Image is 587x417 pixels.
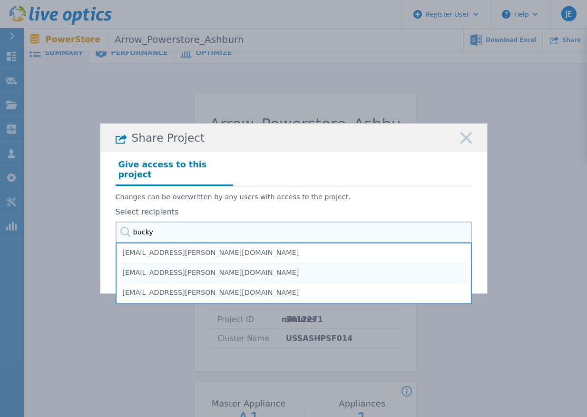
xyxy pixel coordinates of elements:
[120,263,467,283] li: [EMAIL_ADDRESS][PERSON_NAME][DOMAIN_NAME]
[120,283,467,303] li: [EMAIL_ADDRESS][PERSON_NAME][DOMAIN_NAME]
[116,208,472,216] label: Select recipients
[120,243,467,263] li: [EMAIL_ADDRESS][PERSON_NAME][DOMAIN_NAME]
[132,132,205,145] span: Share Project
[116,157,233,185] h4: Give access to this project
[116,193,472,201] p: Changes can be overwritten by any users with access to the project.
[116,222,472,243] input: Enter email address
